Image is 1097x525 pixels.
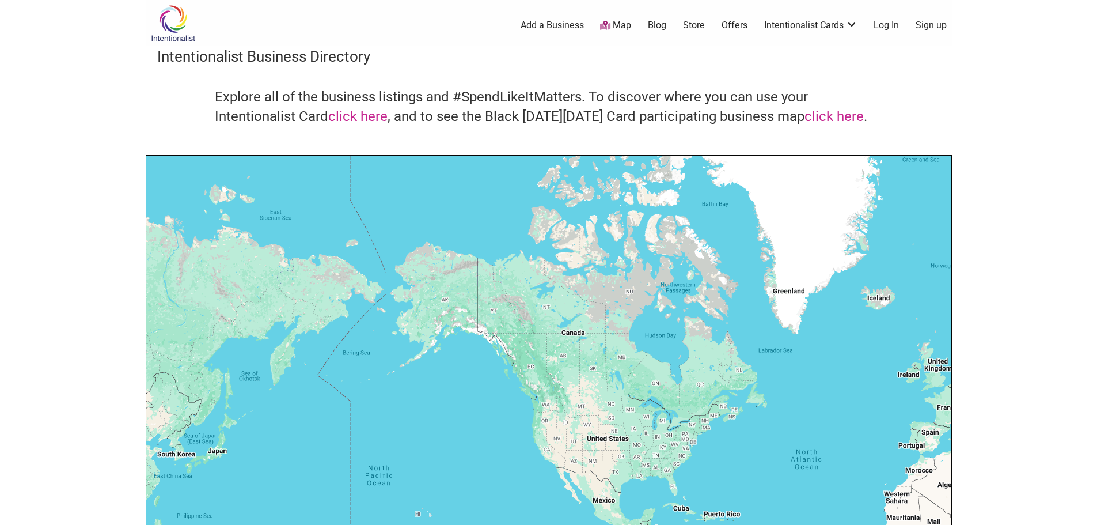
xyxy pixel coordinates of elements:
[521,19,584,32] a: Add a Business
[215,88,883,126] h4: Explore all of the business listings and #SpendLikeItMatters. To discover where you can use your ...
[804,108,864,124] a: click here
[146,5,200,42] img: Intentionalist
[916,19,947,32] a: Sign up
[874,19,899,32] a: Log In
[157,46,940,67] h3: Intentionalist Business Directory
[328,108,388,124] a: click here
[600,19,631,32] a: Map
[648,19,666,32] a: Blog
[683,19,705,32] a: Store
[722,19,747,32] a: Offers
[764,19,857,32] a: Intentionalist Cards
